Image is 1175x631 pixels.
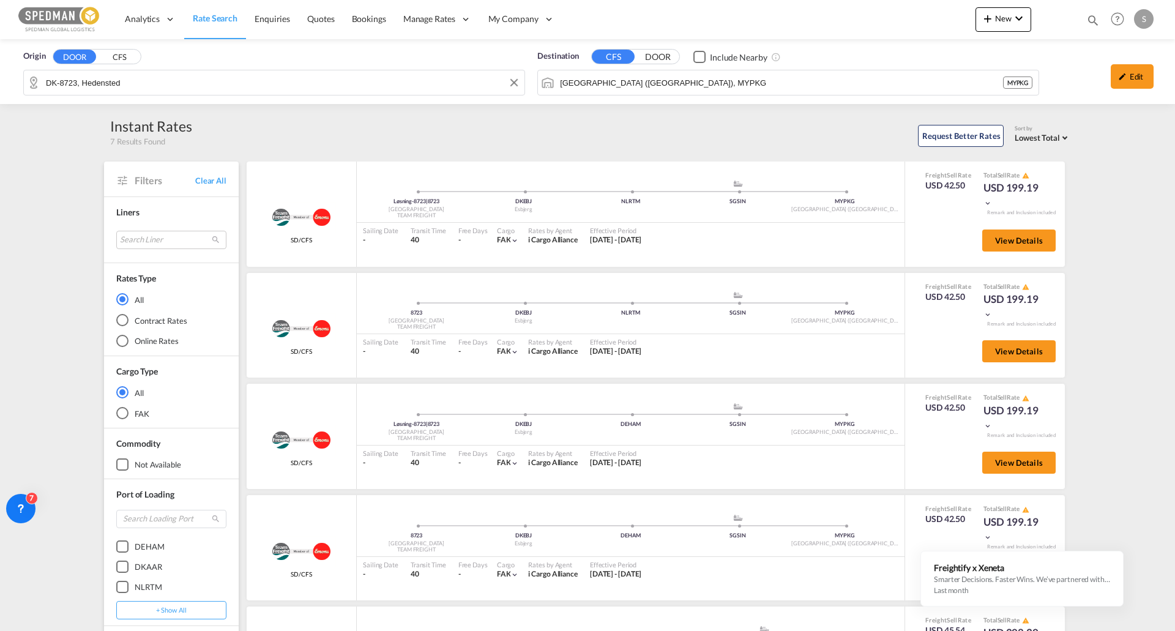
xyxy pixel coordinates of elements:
span: Sell [947,505,957,512]
input: Search by Port [560,73,1003,92]
div: SGSIN [684,532,791,540]
div: - [458,458,461,468]
md-icon: icon-chevron-down [510,459,519,468]
div: Cargo [497,560,520,569]
div: Remark and Inclusion included [978,321,1065,327]
div: 40 [411,235,446,245]
span: 8723 [411,309,423,316]
md-radio-button: FAK [116,407,226,419]
div: [GEOGRAPHIC_DATA] ([GEOGRAPHIC_DATA]) [791,317,898,325]
md-icon: icon-alert [1022,506,1029,513]
div: NLRTM [577,309,684,317]
div: Effective Period [590,337,642,346]
span: My Company [488,13,539,25]
div: - [363,569,398,580]
div: Esbjerg [470,317,577,325]
button: CFS [592,50,635,64]
div: Effective Period [590,226,642,235]
div: icon-pencilEdit [1111,64,1154,89]
span: Sell [998,394,1007,401]
span: Løsning-8723 [394,420,428,427]
div: Transit Time [411,337,446,346]
div: TEAM FREIGHT [363,212,470,220]
div: Sailing Date [363,226,398,235]
div: i Cargo Alliance [528,235,577,245]
md-icon: icon-chevron-down [510,348,519,356]
span: Quotes [307,13,334,24]
span: | [426,198,428,204]
div: Esbjerg [470,540,577,548]
div: i Cargo Alliance [528,346,577,357]
div: - [363,346,398,357]
span: Analytics [125,13,160,25]
md-icon: icon-alert [1022,283,1029,291]
span: i Cargo Alliance [528,235,577,244]
span: Port of Loading [116,489,174,499]
div: TEAM FREIGHT [363,323,470,331]
img: TEAM FREIGHT [267,202,335,233]
div: - [363,458,398,468]
span: Sell [998,283,1007,290]
md-icon: icon-chevron-down [983,533,992,542]
div: DEHAM [577,420,684,428]
md-icon: icon-alert [1022,395,1029,402]
div: MYPKG [791,198,898,206]
div: Rates by Agent [528,226,577,235]
button: Clear Input [505,73,523,92]
md-radio-button: All [116,386,226,398]
button: Request Better Rates [918,125,1004,147]
div: Free Days [458,449,488,458]
div: USD 199.19 [983,515,1045,544]
div: - [363,235,398,245]
span: Enquiries [255,13,290,24]
div: Esbjerg [470,428,577,436]
span: View Details [995,346,1043,356]
span: New [980,13,1026,23]
img: c12ca350ff1b11efb6b291369744d907.png [18,6,101,33]
div: Remark and Inclusion included [978,432,1065,439]
div: [GEOGRAPHIC_DATA] [363,317,470,325]
div: Cargo Type [116,365,158,378]
span: 7 Results Found [110,136,165,147]
div: DKAAR [135,561,162,572]
div: Total Rate [983,616,1045,625]
div: Total Rate [983,282,1045,292]
div: SGSIN [684,198,791,206]
span: Lowest Total [1015,133,1060,143]
div: MYPKG [791,532,898,540]
span: i Cargo Alliance [528,346,577,356]
md-select: Select: Lowest Total [1015,130,1071,144]
span: i Cargo Alliance [528,569,577,578]
span: View Details [995,236,1043,245]
div: Sailing Date [363,560,398,569]
button: icon-alert [1021,394,1029,403]
md-icon: icon-pencil [1118,72,1127,81]
div: Remark and Inclusion included [978,209,1065,216]
div: Freight Rate [925,616,971,624]
div: USD 199.19 [983,181,1045,210]
div: not available [135,459,181,470]
button: View Details [982,340,1056,362]
div: Instant Rates [110,116,192,136]
div: 01 Aug 2025 - 31 Aug 2025 [590,235,642,245]
div: Sort by [1015,125,1071,133]
span: Sell [998,616,1007,624]
md-icon: icon-chevron-down [1012,11,1026,26]
div: TEAM FREIGHT [363,435,470,442]
button: icon-alert [1021,171,1029,180]
div: Cargo [497,226,520,235]
div: USD 42.50 [925,513,971,525]
span: Manage Rates [403,13,455,25]
div: DKEBJ [470,309,577,317]
div: Help [1107,9,1134,31]
md-checkbox: DKAAR [116,561,226,573]
md-radio-button: Online Rates [116,335,226,347]
div: 01 Aug 2025 - 31 Aug 2025 [590,458,642,468]
span: | [426,420,428,427]
span: [DATE] - [DATE] [590,569,642,578]
div: [GEOGRAPHIC_DATA] ([GEOGRAPHIC_DATA]) [791,540,898,548]
div: TEAM FREIGHT [363,546,470,554]
div: SGSIN [684,309,791,317]
div: Free Days [458,560,488,569]
div: USD 42.50 [925,401,971,414]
